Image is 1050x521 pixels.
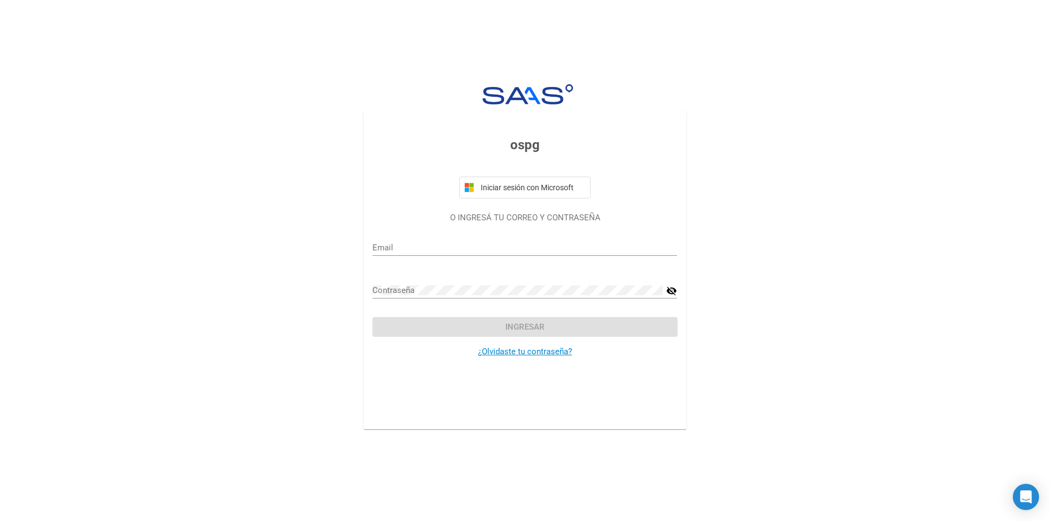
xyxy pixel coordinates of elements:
button: Ingresar [372,317,677,337]
p: O INGRESÁ TU CORREO Y CONTRASEÑA [372,212,677,224]
mat-icon: visibility_off [666,284,677,297]
span: Iniciar sesión con Microsoft [479,183,586,192]
span: Ingresar [505,322,545,332]
div: Open Intercom Messenger [1013,484,1039,510]
h3: ospg [372,135,677,155]
a: ¿Olvidaste tu contraseña? [478,347,572,356]
button: Iniciar sesión con Microsoft [459,177,591,198]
